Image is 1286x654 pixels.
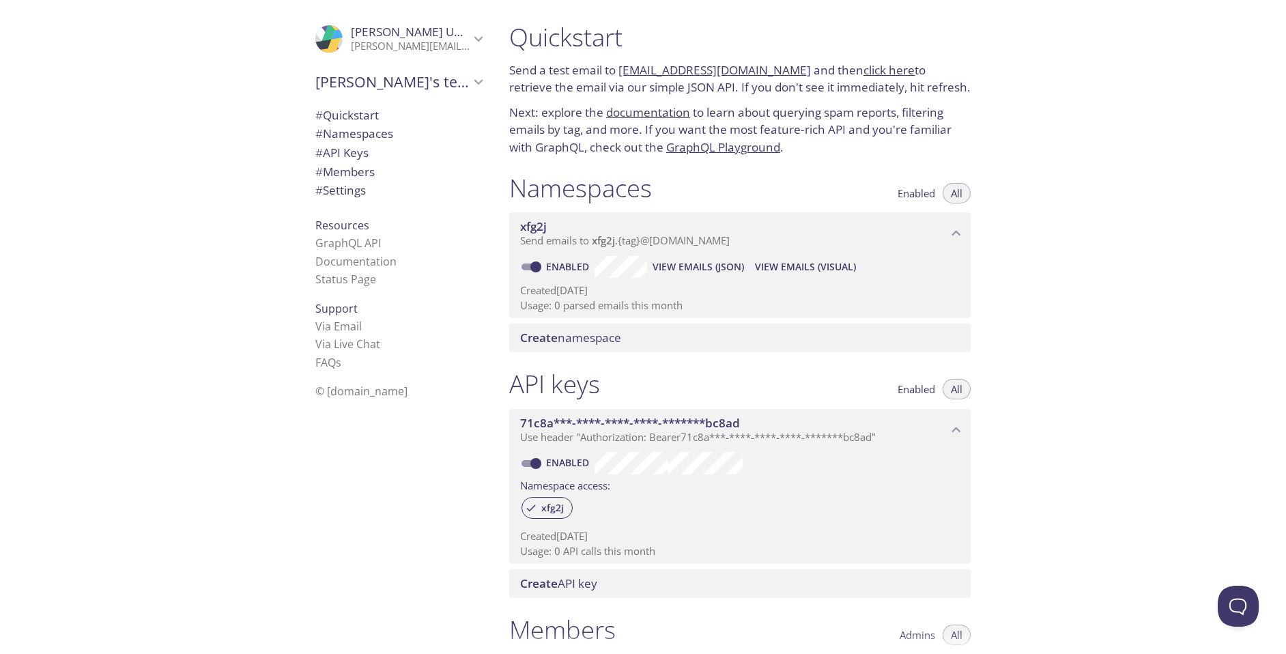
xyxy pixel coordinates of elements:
[509,369,600,399] h1: API keys
[315,164,323,180] span: #
[315,126,323,141] span: #
[315,384,408,399] span: © [DOMAIN_NAME]
[544,456,595,469] a: Enabled
[592,233,615,247] span: xfg2j
[520,233,730,247] span: Send emails to . {tag} @[DOMAIN_NAME]
[533,502,572,514] span: xfg2j
[544,260,595,273] a: Enabled
[509,324,971,352] div: Create namespace
[666,139,780,155] a: GraphQL Playground
[315,272,376,287] a: Status Page
[889,379,943,399] button: Enabled
[315,319,362,334] a: Via Email
[520,575,558,591] span: Create
[509,173,652,203] h1: Namespaces
[315,301,358,316] span: Support
[520,283,960,298] p: Created [DATE]
[304,16,493,61] div: Kumar Unblock
[509,569,971,598] div: Create API Key
[509,22,971,53] h1: Quickstart
[304,106,493,125] div: Quickstart
[509,104,971,156] p: Next: explore the to learn about querying spam reports, filtering emails by tag, and more. If you...
[315,72,470,91] span: [PERSON_NAME]'s team
[1218,586,1259,627] iframe: Help Scout Beacon - Open
[509,212,971,255] div: xfg2j namespace
[520,298,960,313] p: Usage: 0 parsed emails this month
[520,575,597,591] span: API key
[755,259,856,275] span: View Emails (Visual)
[315,182,366,198] span: Settings
[520,544,960,558] p: Usage: 0 API calls this month
[315,145,369,160] span: API Keys
[304,143,493,162] div: API Keys
[315,145,323,160] span: #
[521,497,573,519] div: xfg2j
[304,162,493,182] div: Members
[749,256,861,278] button: View Emails (Visual)
[606,104,690,120] a: documentation
[863,62,915,78] a: click here
[618,62,811,78] a: [EMAIL_ADDRESS][DOMAIN_NAME]
[351,40,470,53] p: [PERSON_NAME][EMAIL_ADDRESS][PERSON_NAME][DOMAIN_NAME]
[315,355,341,370] a: FAQ
[509,614,616,645] h1: Members
[315,218,369,233] span: Resources
[315,236,381,251] a: GraphQL API
[315,107,323,123] span: #
[891,625,943,645] button: Admins
[315,182,323,198] span: #
[520,330,558,345] span: Create
[943,183,971,203] button: All
[351,24,489,40] span: [PERSON_NAME] Unblock
[315,126,393,141] span: Namespaces
[315,164,375,180] span: Members
[315,337,380,352] a: Via Live Chat
[336,355,341,370] span: s
[520,474,610,494] label: Namespace access:
[520,218,547,234] span: xfg2j
[520,529,960,543] p: Created [DATE]
[304,124,493,143] div: Namespaces
[520,330,621,345] span: namespace
[647,256,749,278] button: View Emails (JSON)
[304,64,493,100] div: Kumar's team
[315,107,379,123] span: Quickstart
[509,61,971,96] p: Send a test email to and then to retrieve the email via our simple JSON API. If you don't see it ...
[315,254,397,269] a: Documentation
[653,259,744,275] span: View Emails (JSON)
[943,379,971,399] button: All
[304,181,493,200] div: Team Settings
[943,625,971,645] button: All
[889,183,943,203] button: Enabled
